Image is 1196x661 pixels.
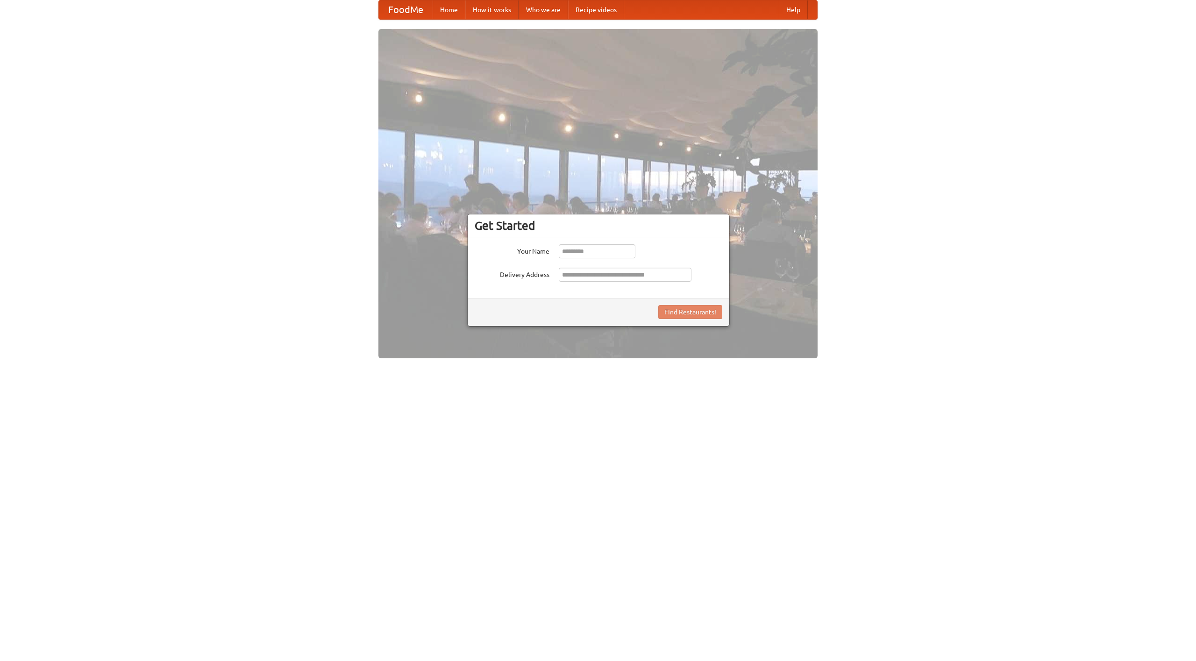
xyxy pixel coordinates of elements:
a: Who we are [519,0,568,19]
h3: Get Started [475,219,722,233]
a: FoodMe [379,0,433,19]
label: Delivery Address [475,268,549,279]
label: Your Name [475,244,549,256]
button: Find Restaurants! [658,305,722,319]
a: Recipe videos [568,0,624,19]
a: Help [779,0,808,19]
a: Home [433,0,465,19]
a: How it works [465,0,519,19]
